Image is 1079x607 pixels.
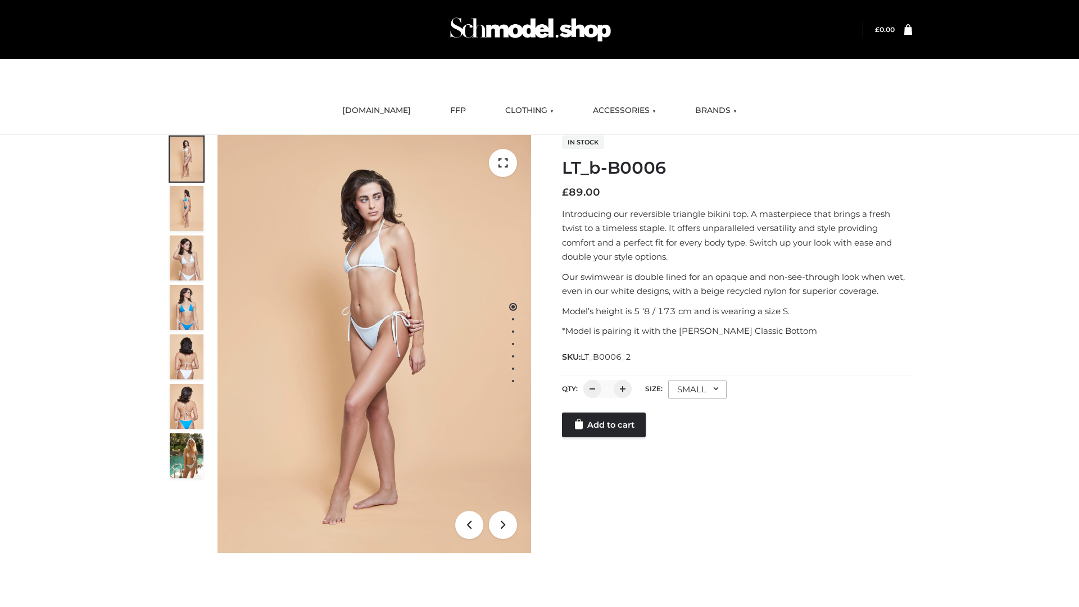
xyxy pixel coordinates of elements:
[581,352,631,362] span: LT_B0006_2
[170,186,203,231] img: ArielClassicBikiniTop_CloudNine_AzureSky_OW114ECO_2-scaled.jpg
[334,98,419,123] a: [DOMAIN_NAME]
[562,158,912,178] h1: LT_b-B0006
[562,384,578,393] label: QTY:
[170,384,203,429] img: ArielClassicBikiniTop_CloudNine_AzureSky_OW114ECO_8-scaled.jpg
[562,207,912,264] p: Introducing our reversible triangle bikini top. A masterpiece that brings a fresh twist to a time...
[687,98,745,123] a: BRANDS
[170,285,203,330] img: ArielClassicBikiniTop_CloudNine_AzureSky_OW114ECO_4-scaled.jpg
[442,98,474,123] a: FFP
[497,98,562,123] a: CLOTHING
[446,7,615,52] img: Schmodel Admin 964
[217,135,531,553] img: LT_b-B0006
[562,270,912,298] p: Our swimwear is double lined for an opaque and non-see-through look when wet, even in our white d...
[875,25,895,34] a: £0.00
[562,135,604,149] span: In stock
[562,413,646,437] a: Add to cart
[645,384,663,393] label: Size:
[562,186,600,198] bdi: 89.00
[562,350,632,364] span: SKU:
[668,380,727,399] div: SMALL
[170,334,203,379] img: ArielClassicBikiniTop_CloudNine_AzureSky_OW114ECO_7-scaled.jpg
[875,25,895,34] bdi: 0.00
[875,25,879,34] span: £
[170,433,203,478] img: Arieltop_CloudNine_AzureSky2.jpg
[562,186,569,198] span: £
[584,98,664,123] a: ACCESSORIES
[170,137,203,182] img: ArielClassicBikiniTop_CloudNine_AzureSky_OW114ECO_1-scaled.jpg
[170,235,203,280] img: ArielClassicBikiniTop_CloudNine_AzureSky_OW114ECO_3-scaled.jpg
[562,304,912,319] p: Model’s height is 5 ‘8 / 173 cm and is wearing a size S.
[562,324,912,338] p: *Model is pairing it with the [PERSON_NAME] Classic Bottom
